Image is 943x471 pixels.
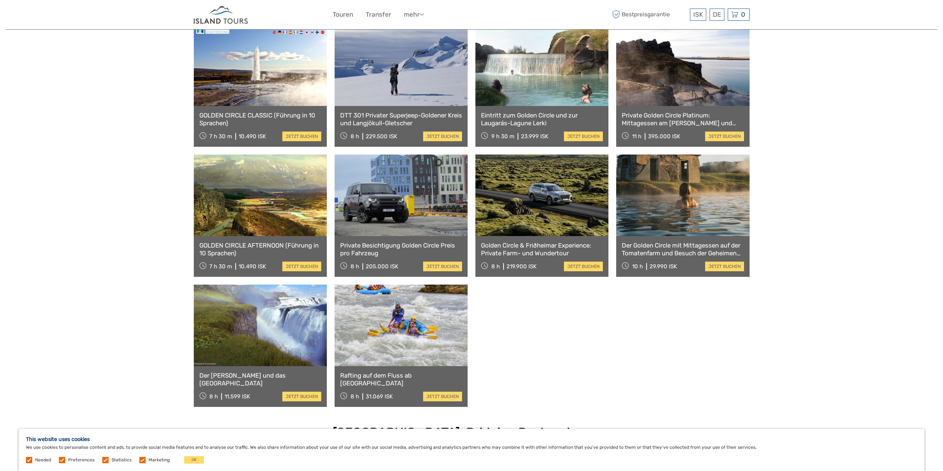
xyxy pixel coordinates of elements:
span: 10 h [632,263,643,270]
a: jetzt buchen [423,132,462,141]
span: 8 h [351,263,359,270]
div: We use cookies to personalise content and ads, to provide social media features and to analyse ou... [19,429,924,471]
div: 219.900 ISK [507,263,537,270]
div: 23.999 ISK [521,133,548,140]
button: Open LiveChat chat widget [85,11,94,20]
div: 229.500 ISK [366,133,397,140]
div: 29.990 ISK [650,263,677,270]
span: 8 h [351,393,359,400]
button: OK [184,456,204,464]
p: We're away right now. Please check back later! [10,13,84,19]
span: 9 h 30 m [491,133,514,140]
label: Preferences [68,457,94,463]
h5: This website uses cookies [26,436,917,442]
label: Statistics [112,457,132,463]
a: Private Golden Circle Platinum: Mittagessen am [PERSON_NAME] und Tagestour zur [GEOGRAPHIC_DATA] [622,112,744,127]
span: 0 [740,11,746,18]
a: Eintritt zum Golden Circle und zur Laugarás-Lagune Lerki [481,112,603,127]
a: jetzt buchen [705,132,744,141]
a: GOLDEN CIRCLE CLASSIC (Führung in 10 Sprachen) [199,112,321,127]
label: Needed [35,457,51,463]
div: 10.490 ISK [239,263,266,270]
a: jetzt buchen [423,262,462,271]
span: 7 h 30 m [209,133,232,140]
label: Marketing [149,457,170,463]
a: DTT 301 Privater Superjeep-Goldener Kreis und Langjökull-Gletscher [340,112,462,127]
span: 8 h [351,133,359,140]
a: Golden Circle & Friðheimar Experience: Private Farm- und Wundertour [481,242,603,257]
a: jetzt buchen [282,262,321,271]
span: 7 h 30 m [209,263,232,270]
div: 11.599 ISK [225,393,250,400]
a: Der [PERSON_NAME] und das [GEOGRAPHIC_DATA] [199,372,321,387]
img: Iceland ProTravel [194,6,249,24]
div: DE [710,9,724,21]
a: Der Golden Circle mit Mittagessen auf der Tomatenfarm und Besuch der Geheimen Lagune. [622,242,744,257]
a: jetzt buchen [423,392,462,401]
div: 31.069 ISK [366,393,393,400]
a: Private Besichtigung Golden Circle Preis pro Fahrzeug [340,242,462,257]
strong: [GEOGRAPHIC_DATA]: Bridging Past and Present [333,425,570,455]
span: 8 h [491,263,500,270]
div: 395.000 ISK [648,133,680,140]
a: jetzt buchen [564,262,603,271]
div: 205.000 ISK [366,263,398,270]
a: jetzt buchen [282,392,321,401]
a: Rafting auf dem Fluss ab [GEOGRAPHIC_DATA] [340,372,462,387]
span: 11 h [632,133,641,140]
span: ISK [693,11,703,18]
a: Transfer [366,9,391,20]
a: jetzt buchen [564,132,603,141]
div: 10.490 ISK [239,133,266,140]
a: GOLDEN CIRCLE AFTERNOON (Führung in 10 Sprachen) [199,242,321,257]
a: Touren [333,9,353,20]
span: Bestpreisgarantie [611,9,688,21]
a: jetzt buchen [705,262,744,271]
span: 8 h [209,393,218,400]
a: mehr [404,9,424,20]
a: jetzt buchen [282,132,321,141]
